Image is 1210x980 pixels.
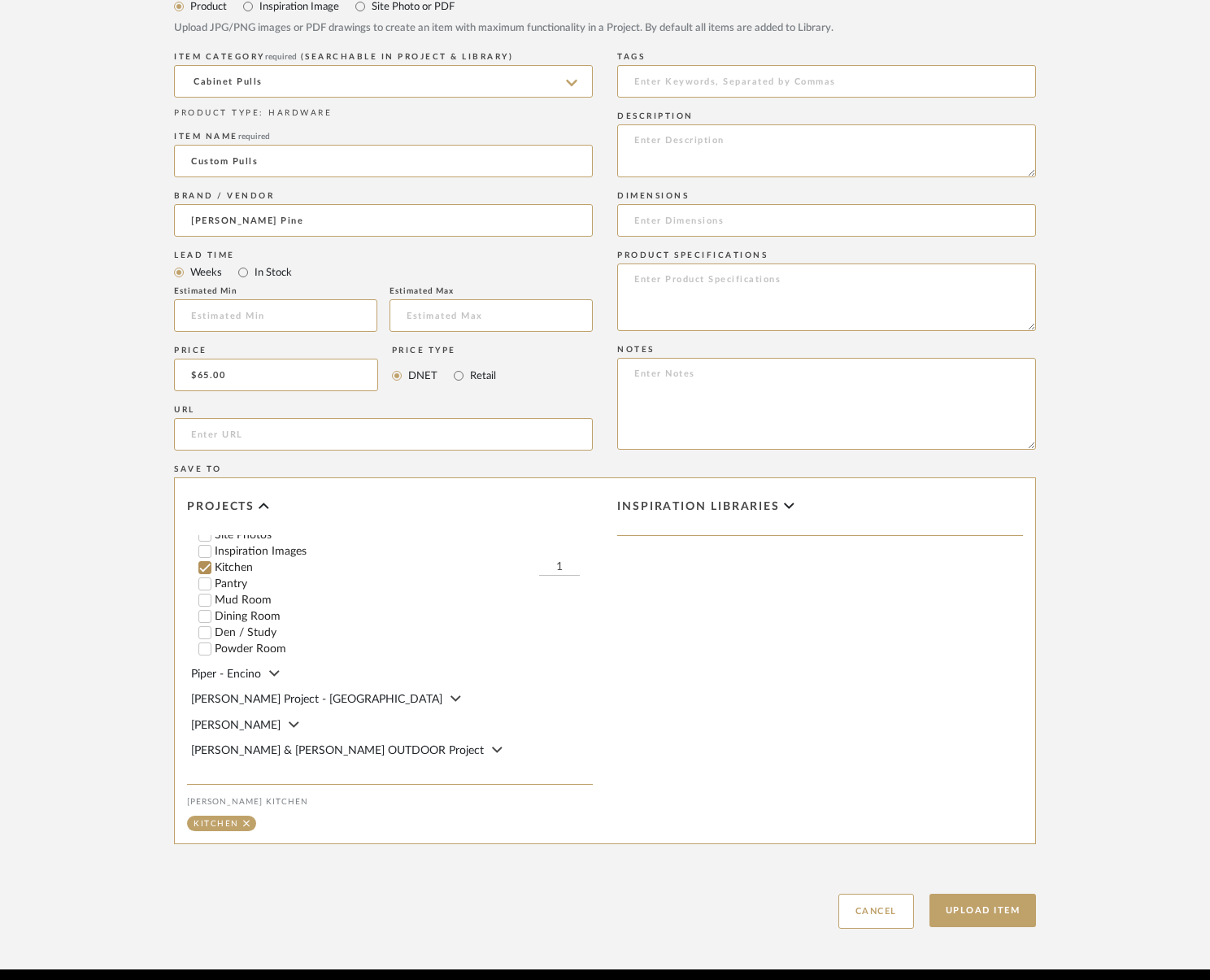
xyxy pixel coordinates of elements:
[191,694,442,705] span: [PERSON_NAME] Project - [GEOGRAPHIC_DATA]
[617,250,1036,260] div: Product Specifications
[407,367,437,385] label: DNET
[468,367,496,385] label: Retail
[253,264,292,281] label: In Stock
[617,204,1036,237] input: Enter Dimensions
[174,262,593,282] mat-radio-group: Select item type
[187,797,593,807] div: [PERSON_NAME] Kitchen
[174,145,593,177] input: Enter Name
[215,529,593,541] label: Site Photos
[265,53,297,61] span: required
[392,346,496,355] div: Price Type
[617,345,1036,355] div: Notes
[215,562,539,573] label: Kitchen
[174,286,377,296] div: Estimated Min
[390,286,593,296] div: Estimated Max
[174,65,593,98] input: Type a category to search and select
[390,299,593,332] input: Estimated Max
[215,546,593,557] label: Inspiration Images
[174,299,377,332] input: Estimated Min
[189,264,222,281] label: Weeks
[392,359,496,391] mat-radio-group: Select price type
[174,346,378,355] div: Price
[215,627,593,638] label: Den / Study
[174,359,378,391] input: Enter DNET Price
[617,111,1036,121] div: Description
[215,611,593,622] label: Dining Room
[617,52,1036,62] div: Tags
[301,53,514,61] span: (Searchable in Project & Library)
[174,52,593,62] div: ITEM CATEGORY
[174,132,593,142] div: Item name
[174,20,1036,37] div: Upload JPG/PNG images or PDF drawings to create an item with maximum functionality in a Project. ...
[191,745,484,756] span: [PERSON_NAME] & [PERSON_NAME] OUTDOOR Project
[174,191,593,201] div: Brand / Vendor
[215,595,593,606] label: Mud Room
[187,500,255,514] span: Projects
[174,464,1036,474] div: Save To
[191,669,261,680] span: Piper - Encino
[174,405,593,415] div: URL
[617,500,780,514] span: Inspiration libraries
[838,894,914,929] button: Cancel
[259,109,332,117] span: : HARDWARE
[174,204,593,237] input: Unknown
[174,250,593,260] div: Lead Time
[194,820,239,828] div: Kitchen
[617,191,1036,201] div: Dimensions
[215,578,593,590] label: Pantry
[929,894,1037,927] button: Upload Item
[191,720,281,731] span: [PERSON_NAME]
[215,643,593,655] label: Powder Room
[617,65,1036,98] input: Enter Keywords, Separated by Commas
[238,133,270,141] span: required
[174,107,593,120] div: PRODUCT TYPE
[174,418,593,451] input: Enter URL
